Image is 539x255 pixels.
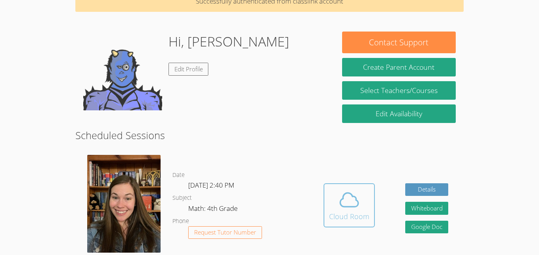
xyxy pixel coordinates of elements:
dt: Date [172,170,185,180]
dt: Phone [172,216,189,226]
dt: Subject [172,193,192,203]
button: Contact Support [342,32,456,53]
button: Request Tutor Number [188,226,262,239]
button: Whiteboard [405,202,449,215]
button: Cloud Room [324,183,375,227]
img: avatar.png [87,155,161,253]
a: Edit Availability [342,104,456,123]
dd: Math: 4th Grade [188,203,239,216]
h1: Hi, [PERSON_NAME] [168,32,289,52]
div: Cloud Room [329,211,369,222]
a: Edit Profile [168,63,209,76]
span: Request Tutor Number [194,229,256,235]
button: Create Parent Account [342,58,456,76]
a: Google Doc [405,221,449,234]
a: Select Teachers/Courses [342,81,456,100]
span: [DATE] 2:40 PM [188,181,234,190]
img: default.png [83,32,162,110]
h2: Scheduled Sessions [75,128,464,143]
a: Details [405,183,449,196]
